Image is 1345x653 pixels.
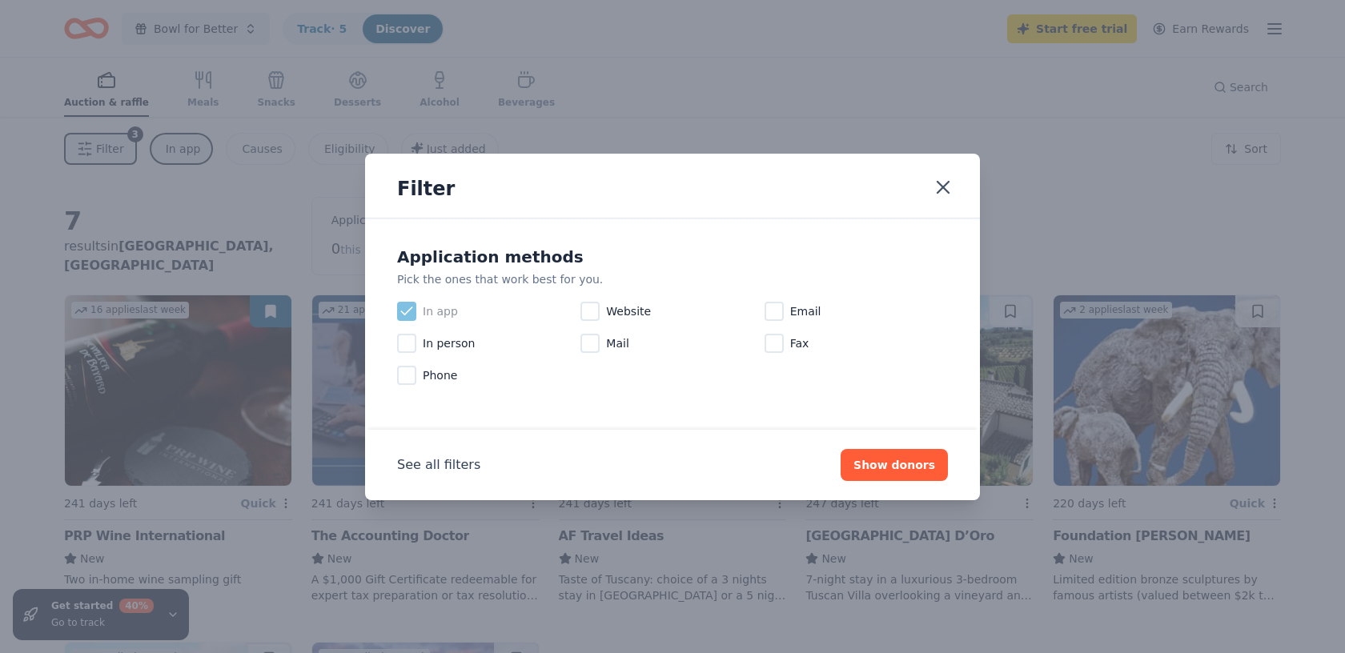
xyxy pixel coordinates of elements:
[790,302,821,321] span: Email
[841,449,948,481] button: Show donors
[423,302,458,321] span: In app
[423,334,475,353] span: In person
[397,270,948,289] div: Pick the ones that work best for you.
[397,455,480,475] button: See all filters
[423,366,457,385] span: Phone
[790,334,809,353] span: Fax
[606,334,628,353] span: Mail
[397,176,455,202] div: Filter
[606,302,651,321] span: Website
[397,244,948,270] div: Application methods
